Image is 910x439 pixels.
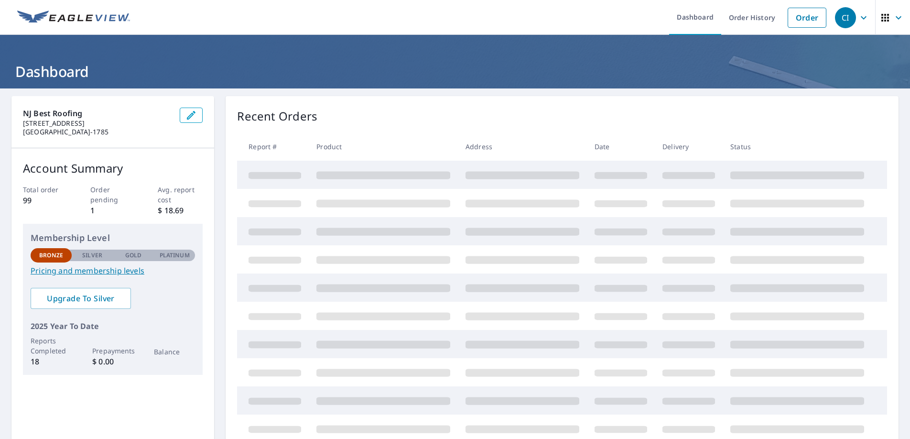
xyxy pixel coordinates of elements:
[788,8,826,28] a: Order
[158,185,203,205] p: Avg. report cost
[655,132,723,161] th: Delivery
[31,336,72,356] p: Reports Completed
[237,132,309,161] th: Report #
[92,346,133,356] p: Prepayments
[125,251,141,260] p: Gold
[31,231,195,244] p: Membership Level
[38,293,123,304] span: Upgrade To Silver
[17,11,130,25] img: EV Logo
[160,251,190,260] p: Platinum
[835,7,856,28] div: CI
[458,132,587,161] th: Address
[237,108,317,125] p: Recent Orders
[309,132,458,161] th: Product
[31,265,195,276] a: Pricing and membership levels
[82,251,102,260] p: Silver
[23,108,172,119] p: NJ Best Roofing
[723,132,872,161] th: Status
[39,251,63,260] p: Bronze
[11,62,899,81] h1: Dashboard
[154,347,195,357] p: Balance
[23,128,172,136] p: [GEOGRAPHIC_DATA]-1785
[23,160,203,177] p: Account Summary
[23,185,68,195] p: Total order
[31,356,72,367] p: 18
[587,132,655,161] th: Date
[90,185,135,205] p: Order pending
[90,205,135,216] p: 1
[92,356,133,367] p: $ 0.00
[158,205,203,216] p: $ 18.69
[31,320,195,332] p: 2025 Year To Date
[31,288,131,309] a: Upgrade To Silver
[23,119,172,128] p: [STREET_ADDRESS]
[23,195,68,206] p: 99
